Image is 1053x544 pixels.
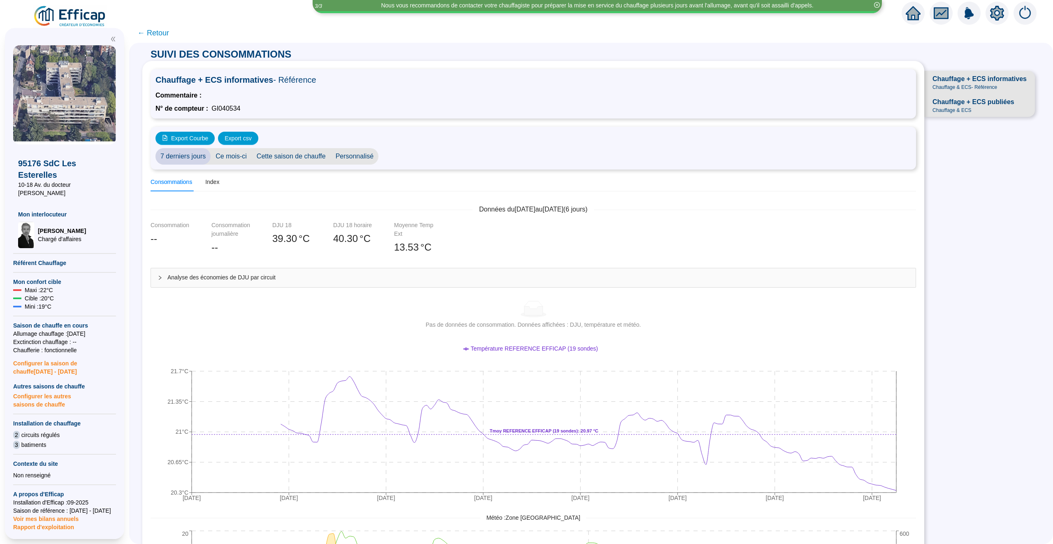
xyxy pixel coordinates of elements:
img: Chargé d'affaires [18,222,35,248]
img: alerts [1014,2,1037,25]
span: 2 [13,431,20,439]
div: DJU 18 horaire [333,221,374,230]
span: °C [420,240,431,255]
span: Température REFERENCE EFFICAP (19 sondes) [471,345,598,352]
span: Mon confort cible [13,278,116,286]
span: .30 [344,233,358,244]
span: SUIVI DES CONSOMMATIONS [142,49,299,60]
div: Consommation journalière [211,221,253,238]
span: ← Retour [137,27,169,39]
span: .30 [283,233,297,244]
span: Chargé d'affaires [38,235,86,243]
span: Mon interlocuteur [18,210,111,219]
span: 7 derniers jours [155,148,211,165]
span: file-image [162,135,168,141]
button: Export csv [218,132,258,145]
span: Chauffage & ECS - Référence [932,84,997,91]
div: DJU 18 [272,221,313,230]
span: Personnalisé [331,148,379,165]
span: Commentaire : [155,91,202,100]
tspan: [DATE] [183,495,201,501]
tspan: 20.65°C [167,459,188,465]
i: 3 / 3 [315,3,322,9]
span: Allumage chauffage : [DATE] [13,330,116,338]
span: Export csv [225,134,251,143]
span: Autres saisons de chauffe [13,382,116,391]
span: N° de compteur : [155,104,208,114]
span: Cible : 20 °C [25,294,54,302]
tspan: [DATE] [766,495,784,501]
span: A propos d'Efficap [13,490,116,498]
tspan: [DATE] [668,495,687,501]
div: Non renseigné [13,471,116,479]
span: Saison de référence : [DATE] - [DATE] [13,507,116,515]
span: fund [934,6,949,21]
tspan: [DATE] [377,495,395,501]
span: double-left [110,36,116,42]
tspan: [DATE] [280,495,298,501]
span: .53 [405,242,419,253]
span: 3 [13,441,20,449]
span: 10-18 Av. du docteur [PERSON_NAME] [18,181,111,197]
tspan: 20.3°C [171,489,188,496]
span: [PERSON_NAME] [38,227,86,235]
span: Exctinction chauffage : -- [13,338,116,346]
tspan: [DATE] [474,495,492,501]
span: Saison de chauffe en cours [13,321,116,330]
div: Moyenne Temp Ext [394,221,435,238]
span: -- [211,240,218,255]
span: circuits régulés [21,431,60,439]
button: Export Courbe [155,132,215,145]
span: 13 [394,242,405,253]
span: collapsed [158,275,162,280]
span: Chauffage + ECS informatives [932,74,1027,84]
tspan: 21°C [176,428,188,435]
span: Chauffage + ECS publiées [932,97,1014,107]
span: Export Courbe [171,134,208,143]
span: 40 [333,233,344,244]
span: setting [990,6,1004,21]
span: home [906,6,921,21]
span: GI040534 [211,104,240,114]
span: Chaufferie : fonctionnelle [13,346,116,354]
tspan: 20 [182,530,188,537]
span: Maxi : 22 °C [25,286,53,294]
span: - Référence [273,75,316,84]
span: Installation d'Efficap : 09-2025 [13,498,116,507]
tspan: [DATE] [571,495,589,501]
span: 95176 SdC Les Esterelles [18,158,111,181]
span: Installation de chauffage [13,419,116,428]
span: Chauffage & ECS [932,107,972,114]
span: -- [151,231,157,246]
tspan: 21.35°C [167,398,188,405]
span: °C [360,231,371,246]
div: Consommations [151,178,192,186]
img: efficap energie logo [33,5,107,28]
span: Météo : Zone [GEOGRAPHIC_DATA] [480,514,586,522]
span: °C [299,231,310,246]
span: Cette saison de chauffe [252,148,331,165]
div: Consommation [151,221,192,230]
tspan: 600 [900,530,909,537]
tspan: 21.7°C [171,368,188,374]
div: Index [205,178,219,186]
span: Mini : 19 °C [25,302,51,311]
div: Pas de données de consommation. Données affichées : DJU, température et météo. [154,321,913,329]
span: Référent Chauffage [13,259,116,267]
span: close-circle [874,2,880,8]
span: Données du [DATE] au [DATE] ( 6 jours) [473,205,594,214]
span: batiments [21,441,46,449]
span: Configurer la saison de chauffe [DATE] - [DATE] [13,354,116,376]
tspan: Tmoy REFERENCE EFFICAP (19 sondes): 20.97 °C [490,428,598,433]
span: Configurer les autres saisons de chauffe [13,391,116,409]
div: Nous vous recommandons de contacter votre chauffagiste pour préparer la mise en service du chauff... [381,1,813,10]
div: Analyse des économies de DJU par circuit [151,268,916,287]
span: 39 [272,233,283,244]
span: Ce mois-ci [211,148,252,165]
span: Rapport d'exploitation [13,523,116,531]
span: Chauffage + ECS informatives [155,74,911,86]
img: alerts [958,2,981,25]
span: Contexte du site [13,460,116,468]
tspan: [DATE] [863,495,881,501]
span: Voir mes bilans annuels [13,511,79,522]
